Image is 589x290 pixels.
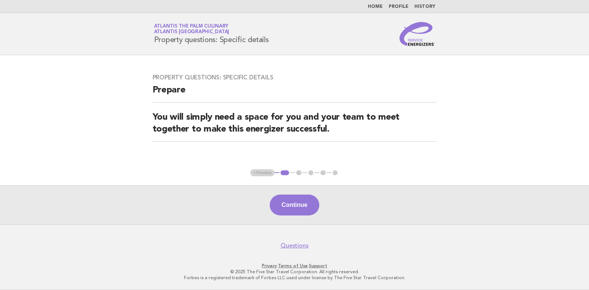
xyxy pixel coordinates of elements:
[154,24,229,34] a: Atlantis The Palm CulinaryAtlantis [GEOGRAPHIC_DATA]
[400,22,435,46] img: Service Energizers
[309,263,327,268] a: Support
[153,74,437,81] h3: Property questions: Specific details
[414,4,435,9] a: History
[154,24,269,44] h1: Property questions: Specific details
[153,84,437,103] h2: Prepare
[389,4,408,9] a: Profile
[279,169,290,177] button: 1
[278,263,308,268] a: Terms of Use
[154,30,229,35] span: Atlantis [GEOGRAPHIC_DATA]
[281,242,308,249] a: Questions
[368,4,383,9] a: Home
[66,275,523,281] p: Forbes is a registered trademark of Forbes LLC used under license by The Five Star Travel Corpora...
[262,263,277,268] a: Privacy
[66,263,523,269] p: · ·
[153,111,437,142] h2: You will simply need a space for you and your team to meet together to make this energizer succes...
[66,269,523,275] p: © 2025 The Five Star Travel Corporation. All rights reserved.
[270,195,319,215] button: Continue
